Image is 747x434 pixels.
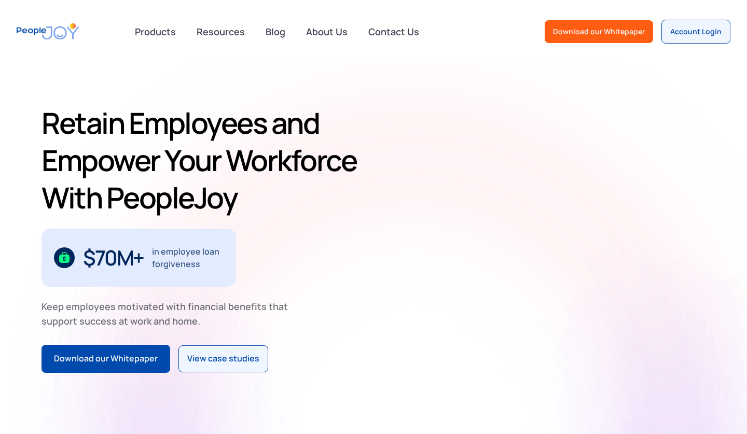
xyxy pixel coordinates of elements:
[129,21,182,42] div: Products
[545,20,653,43] a: Download our Whitepaper
[190,20,251,43] a: Resources
[553,26,645,37] div: Download our Whitepaper
[187,352,259,366] div: View case studies
[670,26,722,37] div: Account Login
[362,20,425,43] a: Contact Us
[54,352,158,366] div: Download our Whitepaper
[661,20,730,44] a: Account Login
[259,20,292,43] a: Blog
[83,249,144,266] div: $70M+
[17,17,79,46] a: home
[41,104,369,216] h1: Retain Employees and Empower Your Workforce With PeopleJoy
[300,20,354,43] a: About Us
[152,245,224,270] div: in employee loan forgiveness
[41,299,297,328] div: Keep employees motivated with financial benefits that support success at work and home.
[41,345,170,373] a: Download our Whitepaper
[41,229,236,287] div: 1 / 3
[178,345,268,372] a: View case studies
